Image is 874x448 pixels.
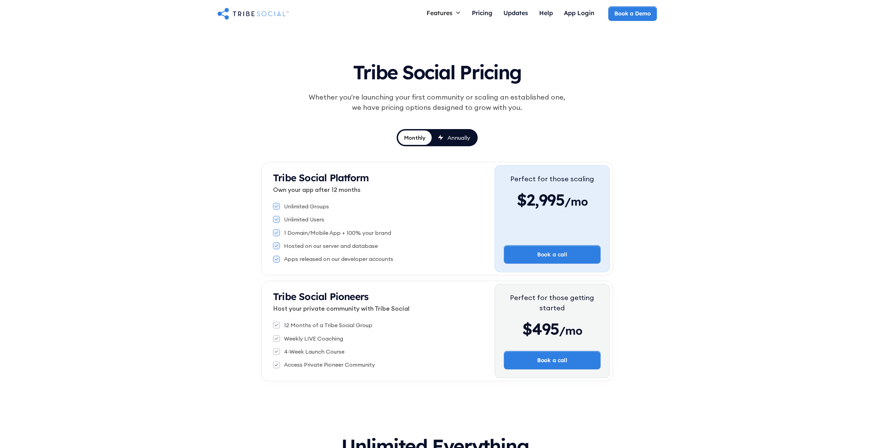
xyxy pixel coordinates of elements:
[472,9,492,16] div: Pricing
[284,229,391,237] div: 1 Domain/Mobile App + 100% your brand
[447,134,470,141] div: Annually
[504,351,601,369] a: Book a call
[273,304,495,313] p: Host your private community with Tribe Social
[278,55,597,87] h1: Tribe Social Pricing
[504,292,601,313] div: Perfect for those getting started
[284,216,324,223] div: Unlimited Users
[421,6,466,19] div: Features
[510,174,594,184] div: Perfect for those scaling
[564,9,594,16] div: App Login
[504,245,601,264] a: Book a call
[284,361,375,368] div: Access Private Pioneer Community
[217,7,289,20] a: home
[284,242,378,250] div: Hosted on our server and database
[510,189,594,210] div: $2,995
[498,6,534,21] a: Updates
[284,203,329,210] div: Unlimited Groups
[284,335,343,342] div: Weekly LIVE Coaching
[503,9,528,16] div: Updates
[404,134,425,141] div: Monthly
[466,6,498,21] a: Pricing
[284,255,393,263] div: Apps released on our developer accounts
[565,195,588,212] span: /mo
[559,324,582,341] span: /mo
[273,290,368,302] strong: Tribe Social Pioneers
[284,348,344,355] div: 4-Week Launch Course
[427,9,453,16] div: Features
[273,185,495,194] p: Own your app after 12 months
[608,6,657,21] a: Book a Demo
[504,319,601,339] div: $495
[534,6,558,21] a: Help
[273,172,369,184] strong: Tribe Social Platform
[305,92,569,113] div: Whether you're launching your first community or scaling an established one, we have pricing opti...
[539,9,553,16] div: Help
[284,321,372,329] div: 12 Months of a Tribe Social Group
[558,6,600,21] a: App Login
